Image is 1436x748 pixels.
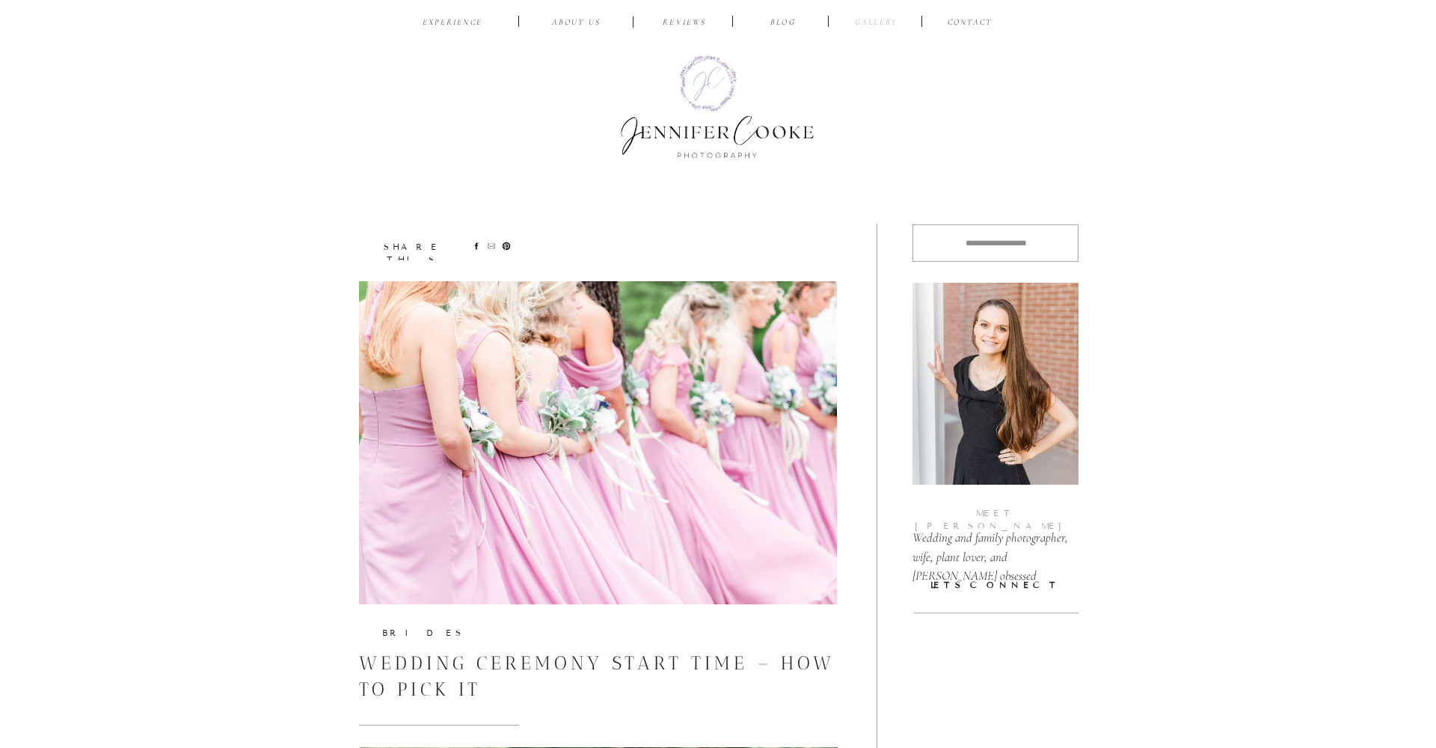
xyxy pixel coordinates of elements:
a: CONTACT [945,16,995,31]
p: meet [PERSON_NAME] [912,507,1078,519]
p: Wedding and family photographer, wife, plant lover, and [PERSON_NAME] obsessed [912,528,1087,565]
a: BLOG [759,16,807,31]
a: ABOUT US [541,16,612,31]
a: Gallery [851,16,901,31]
a: EXPERIENCE [417,16,488,31]
h3: Wedding Ceremony Start Time – How to Pick It [359,650,837,702]
img: Bridesmaids lined up during wedding ceremony wearing wisteria bridesmaid dresses from JJ's house [359,281,837,604]
p: share this post: [358,241,467,255]
a: reviews [649,16,720,31]
a: Brides [382,628,464,638]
